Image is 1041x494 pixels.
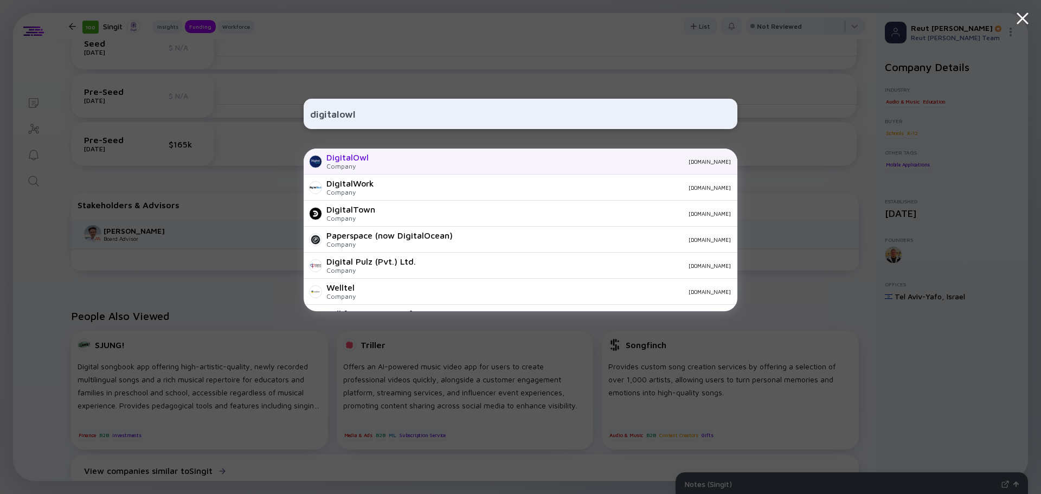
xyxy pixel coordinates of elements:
div: Company [326,292,356,300]
div: Company [326,214,375,222]
div: [DOMAIN_NAME] [364,288,731,295]
div: Tell [PERSON_NAME] [326,309,413,318]
div: Paperspace (now DigitalOcean) [326,230,453,240]
div: [DOMAIN_NAME] [384,210,731,217]
div: Company [326,188,374,196]
div: Digital Pulz (Pvt.) Ltd. [326,256,416,266]
div: Company [326,266,416,274]
div: [DOMAIN_NAME] [377,158,731,165]
div: [DOMAIN_NAME] [461,236,731,243]
div: DigitalOwl [326,152,369,162]
div: DigitalWork [326,178,374,188]
input: Search Company or Investor... [310,104,731,124]
div: Company [326,162,369,170]
div: Company [326,240,453,248]
div: [DOMAIN_NAME] [383,184,731,191]
div: DigitalTown [326,204,375,214]
div: [DOMAIN_NAME] [425,262,731,269]
div: Welltel [326,283,356,292]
